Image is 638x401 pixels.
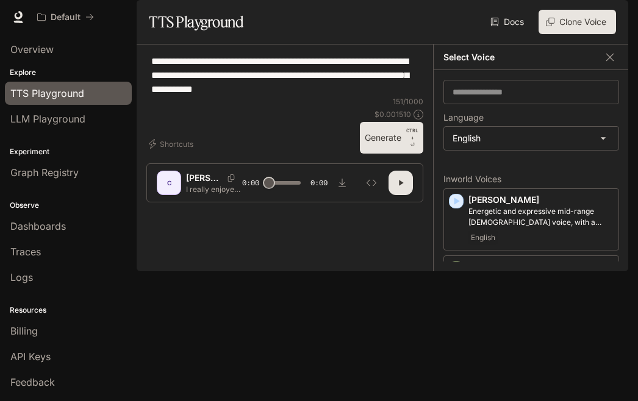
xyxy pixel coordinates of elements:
[597,360,626,389] iframe: Intercom live chat
[242,177,259,189] span: 0:00
[406,127,418,141] p: CTRL +
[186,172,223,184] p: [PERSON_NAME]
[444,127,618,150] div: English
[443,113,484,122] p: Language
[406,127,418,149] p: ⏎
[159,173,179,193] div: C
[146,134,198,154] button: Shortcuts
[310,177,328,189] span: 0:09
[468,261,614,273] p: [PERSON_NAME]
[51,12,81,23] p: Default
[149,10,243,34] h1: TTS Playground
[468,206,614,228] p: Energetic and expressive mid-range male voice, with a mildly nasal quality
[468,230,498,245] span: English
[375,109,411,119] p: $ 0.001510
[468,194,614,206] p: [PERSON_NAME]
[539,10,616,34] button: Clone Voice
[443,175,619,183] p: Inworld Voices
[186,184,242,194] p: I really enjoyed the song; thank you for that! I'm sorry for the late response. I'm a bit busy [D...
[359,171,384,195] button: Inspect
[360,122,423,154] button: GenerateCTRL +⏎
[32,5,99,29] button: All workspaces
[488,10,529,34] a: Docs
[330,171,354,195] button: Download audio
[393,96,423,107] p: 151 / 1000
[223,174,240,182] button: Copy Voice ID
